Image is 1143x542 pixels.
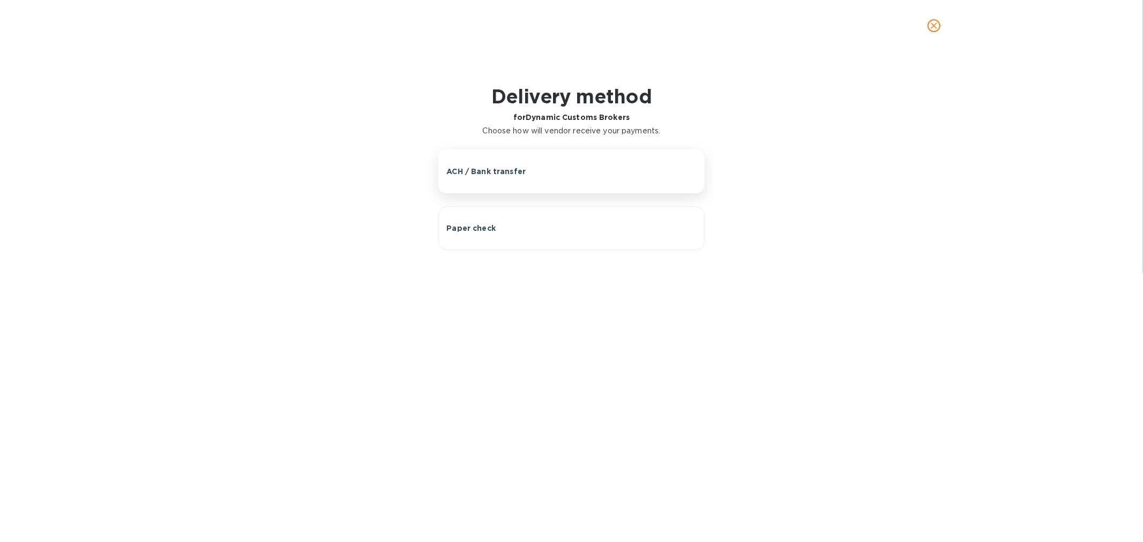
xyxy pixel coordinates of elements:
iframe: Chat Widget [1089,491,1143,542]
p: Choose how will vendor receive your payments. [483,125,661,137]
h1: Delivery method [483,85,661,108]
button: close [921,13,947,39]
p: ACH / Bank transfer [446,166,526,177]
button: ACH / Bank transfer [438,149,704,193]
b: for Dynamic Customs Brokers [513,113,630,122]
p: Paper check [446,223,496,234]
button: Paper check [438,206,704,250]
